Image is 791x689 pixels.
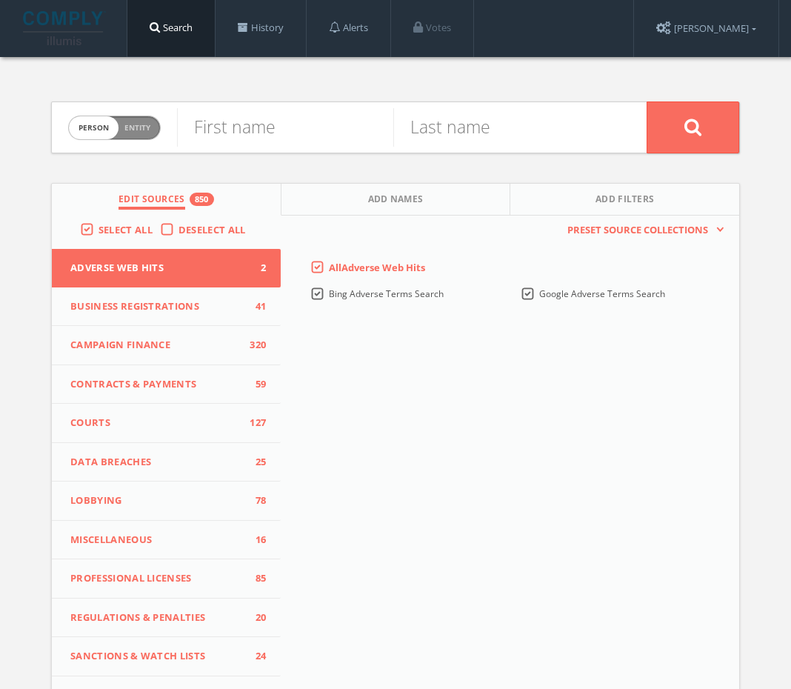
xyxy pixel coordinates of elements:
button: Preset Source Collections [560,223,724,238]
button: Data Breaches25 [52,443,281,482]
span: 59 [244,377,266,392]
span: Adverse Web Hits [70,261,244,276]
span: Business Registrations [70,299,244,314]
button: Add Names [281,184,511,216]
button: Miscellaneous16 [52,521,281,560]
button: Courts127 [52,404,281,443]
span: Preset Source Collections [560,223,715,238]
button: Regulations & Penalties20 [52,599,281,638]
span: 127 [244,416,266,430]
span: Deselect All [178,223,246,236]
button: Edit Sources850 [52,184,281,216]
span: Bing Adverse Terms Search [329,287,444,300]
button: Professional Licenses85 [52,559,281,599]
span: Regulations & Penalties [70,610,244,625]
div: 850 [190,193,214,206]
span: Professional Licenses [70,571,244,586]
span: 320 [244,338,266,353]
span: 85 [244,571,266,586]
button: Campaign Finance320 [52,326,281,365]
button: Adverse Web Hits2 [52,249,281,287]
button: Add Filters [510,184,739,216]
span: Lobbying [70,493,244,508]
span: All Adverse Web Hits [329,261,425,274]
span: 20 [244,610,266,625]
span: Sanctions & Watch Lists [70,649,244,664]
button: Sanctions & Watch Lists24 [52,637,281,676]
span: Data Breaches [70,455,244,470]
span: 41 [244,299,266,314]
button: Lobbying78 [52,482,281,521]
span: 2 [244,261,266,276]
span: Contracts & Payments [70,377,244,392]
span: Add Names [368,193,424,210]
span: Google Adverse Terms Search [539,287,665,300]
span: 16 [244,533,266,547]
button: Business Registrations41 [52,287,281,327]
span: 24 [244,649,266,664]
span: Miscellaneous [70,533,244,547]
img: illumis [23,11,106,45]
span: Courts [70,416,244,430]
span: Add Filters [595,193,655,210]
span: 25 [244,455,266,470]
span: Campaign Finance [70,338,244,353]
span: Entity [124,122,150,133]
span: person [69,116,119,139]
span: Select All [99,223,153,236]
span: Edit Sources [119,193,185,210]
span: 78 [244,493,266,508]
button: Contracts & Payments59 [52,365,281,405]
